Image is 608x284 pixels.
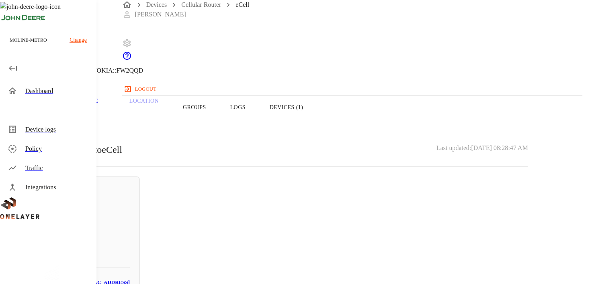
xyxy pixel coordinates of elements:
button: logout [122,83,160,95]
a: logout [122,83,583,95]
a: Cellular Router [181,1,221,8]
span: Support Portal [122,55,132,62]
button: Logs [218,82,258,133]
button: Groups [171,82,218,133]
a: Devices [146,1,167,8]
h3: Last updated: [DATE] 08:28:47 AM [436,142,528,157]
a: onelayer-support [122,55,132,62]
p: Devices connected to eCell [19,142,122,157]
button: Devices (1) [258,82,315,133]
a: Location [117,82,171,133]
p: [PERSON_NAME] [135,10,186,19]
